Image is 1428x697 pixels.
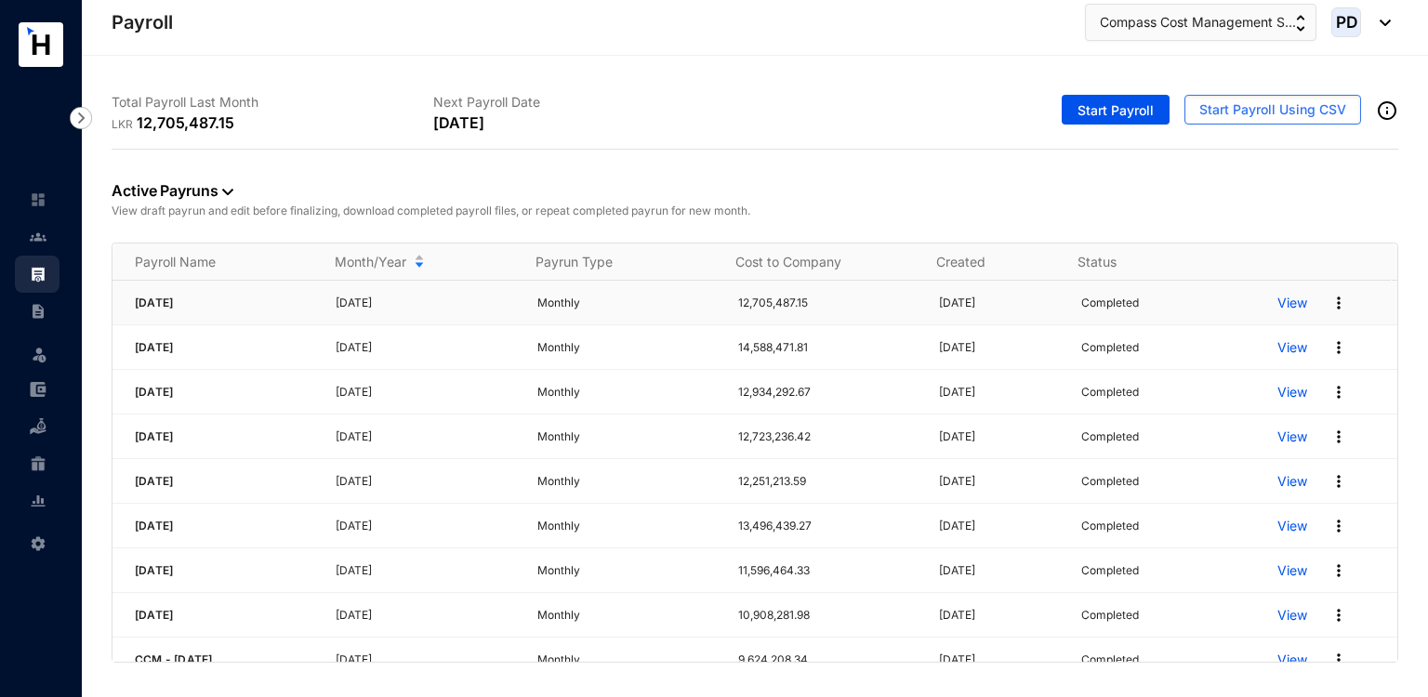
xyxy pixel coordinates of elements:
[1081,383,1139,401] p: Completed
[1277,427,1307,446] a: View
[1100,12,1296,33] span: Compass Cost Management S...
[15,445,59,482] li: Gratuity
[738,294,917,312] p: 12,705,487.15
[112,9,173,35] p: Payroll
[738,338,917,357] p: 14,588,471.81
[939,383,1059,401] p: [DATE]
[1329,606,1348,625] img: more.27664ee4a8faa814348e188645a3c1fc.svg
[1277,338,1307,357] a: View
[1277,517,1307,535] a: View
[112,181,233,200] a: Active Payruns
[1081,606,1139,625] p: Completed
[914,243,1055,281] th: Created
[112,115,137,134] p: LKR
[1335,14,1357,30] span: PD
[537,338,716,357] p: Monthly
[1277,561,1307,580] a: View
[30,418,46,435] img: loan-unselected.d74d20a04637f2d15ab5.svg
[1329,338,1348,357] img: more.27664ee4a8faa814348e188645a3c1fc.svg
[1184,95,1361,125] button: Start Payroll Using CSV
[30,535,46,552] img: settings-unselected.1febfda315e6e19643a1.svg
[336,651,514,669] p: [DATE]
[1081,561,1139,580] p: Completed
[1329,383,1348,401] img: more.27664ee4a8faa814348e188645a3c1fc.svg
[1055,243,1250,281] th: Status
[336,294,514,312] p: [DATE]
[30,381,46,398] img: expense-unselected.2edcf0507c847f3e9e96.svg
[30,191,46,208] img: home-unselected.a29eae3204392db15eaf.svg
[537,472,716,491] p: Monthly
[1277,651,1307,669] a: View
[135,296,173,309] span: [DATE]
[30,303,46,320] img: contract-unselected.99e2b2107c0a7dd48938.svg
[1329,294,1348,312] img: more.27664ee4a8faa814348e188645a3c1fc.svg
[336,561,514,580] p: [DATE]
[15,181,59,218] li: Home
[537,606,716,625] p: Monthly
[1078,101,1154,120] span: Start Payroll
[15,256,59,293] li: Payroll
[939,606,1059,625] p: [DATE]
[537,427,716,446] p: Monthly
[738,561,917,580] p: 11,596,464.33
[135,608,173,622] span: [DATE]
[537,651,716,669] p: Monthly
[336,472,514,491] p: [DATE]
[30,229,46,245] img: people-unselected.118708e94b43a90eceab.svg
[939,517,1059,535] p: [DATE]
[1277,606,1307,625] p: View
[738,517,917,535] p: 13,496,439.27
[537,383,716,401] p: Monthly
[135,652,212,666] span: CCM - [DATE]
[30,455,46,472] img: gratuity-unselected.a8c340787eea3cf492d7.svg
[1329,472,1348,491] img: more.27664ee4a8faa814348e188645a3c1fc.svg
[1329,561,1348,580] img: more.27664ee4a8faa814348e188645a3c1fc.svg
[15,218,59,256] li: Contacts
[513,243,713,281] th: Payrun Type
[137,112,234,134] p: 12,705,487.15
[537,561,716,580] p: Monthly
[1199,100,1346,119] span: Start Payroll Using CSV
[112,202,1398,220] p: View draft payrun and edit before finalizing, download completed payroll files, or repeat complet...
[336,517,514,535] p: [DATE]
[939,472,1059,491] p: [DATE]
[336,427,514,446] p: [DATE]
[112,243,312,281] th: Payroll Name
[1081,651,1139,669] p: Completed
[537,517,716,535] p: Monthly
[1277,383,1307,401] a: View
[336,338,514,357] p: [DATE]
[336,383,514,401] p: [DATE]
[30,266,46,283] img: payroll.289672236c54bbec4828.svg
[1277,294,1307,312] a: View
[336,606,514,625] p: [DATE]
[135,385,173,399] span: [DATE]
[1081,294,1139,312] p: Completed
[433,112,483,134] p: [DATE]
[713,243,913,281] th: Cost to Company
[738,383,917,401] p: 12,934,292.67
[15,293,59,330] li: Contracts
[1329,517,1348,535] img: more.27664ee4a8faa814348e188645a3c1fc.svg
[135,563,173,577] span: [DATE]
[1277,472,1307,491] a: View
[939,338,1059,357] p: [DATE]
[1081,517,1139,535] p: Completed
[738,606,917,625] p: 10,908,281.98
[1370,20,1391,26] img: dropdown-black.8e83cc76930a90b1a4fdb6d089b7bf3a.svg
[135,340,173,354] span: [DATE]
[135,519,173,533] span: [DATE]
[135,474,173,488] span: [DATE]
[222,189,233,195] img: dropdown-black.8e83cc76930a90b1a4fdb6d089b7bf3a.svg
[1062,95,1170,125] button: Start Payroll
[939,561,1059,580] p: [DATE]
[15,482,59,519] li: Reports
[537,294,716,312] p: Monthly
